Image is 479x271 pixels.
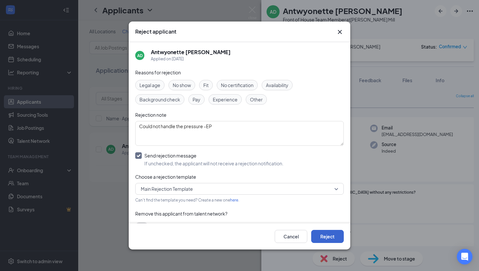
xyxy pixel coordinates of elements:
span: Rejection note [135,112,167,118]
button: Close [336,28,344,36]
button: Reject [311,230,344,243]
textarea: Could not handle the pressure -EP [135,121,344,146]
span: Can't find the template you need? Create a new one . [135,198,239,203]
svg: Cross [336,28,344,36]
span: Pay [193,96,200,103]
span: Experience [213,96,238,103]
button: Cancel [275,230,307,243]
div: Open Intercom Messenger [457,249,472,264]
span: No certification [221,82,254,89]
span: Reasons for rejection [135,69,181,75]
span: Availability [266,82,288,89]
span: Background check [139,96,180,103]
span: Other [250,96,263,103]
a: here [230,198,238,203]
span: Yes [151,222,159,230]
span: Choose a rejection template [135,174,196,180]
div: Applied on [DATE] [151,56,231,62]
span: Main Rejection Template [141,184,193,194]
span: Fit [203,82,209,89]
h3: Reject applicant [135,28,176,35]
span: Legal age [139,82,160,89]
span: Remove this applicant from talent network? [135,211,227,217]
div: AD [137,53,143,58]
h5: Antwyonette [PERSON_NAME] [151,49,231,56]
span: No show [173,82,191,89]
